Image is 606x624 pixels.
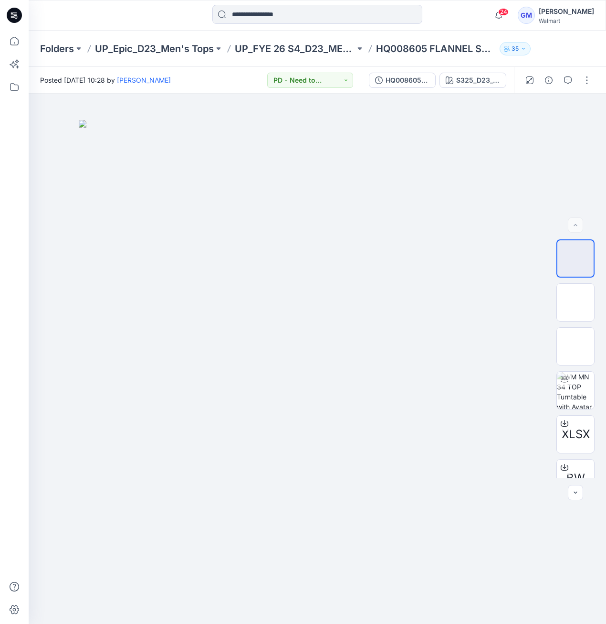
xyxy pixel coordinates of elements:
span: XLSX [562,426,590,443]
span: 24 [498,8,509,16]
span: BW [566,470,585,487]
button: 35 [500,42,531,55]
button: HQ008605_REV2_FLANNEL SHIRT_Full Colorway [369,73,436,88]
img: WM MN 34 TOP Back wo Avatar [557,328,594,365]
button: S325_D23_GE_FLANNEL PLAID_ ENCHANTEDEMERALD_M24488G [439,73,506,88]
div: Walmart [539,17,594,24]
a: UP_Epic_D23_Men's Tops [95,42,214,55]
div: GM [518,7,535,24]
a: [PERSON_NAME] [117,76,171,84]
button: Details [541,73,556,88]
div: S325_D23_GE_FLANNEL PLAID_ ENCHANTEDEMERALD_M24488G [456,75,500,86]
img: WM MN 34 TOP Turntable with Avatar [557,372,594,409]
img: eyJhbGciOiJIUzI1NiIsImtpZCI6IjAiLCJzbHQiOiJzZXMiLCJ0eXAiOiJKV1QifQ.eyJkYXRhIjp7InR5cGUiOiJzdG9yYW... [79,120,556,624]
a: UP_FYE 26 S4_D23_MEN’S TOPS EPIC [235,42,355,55]
span: Posted [DATE] 10:28 by [40,75,171,85]
p: 35 [512,43,519,54]
div: HQ008605_REV2_FLANNEL SHIRT_Full Colorway [386,75,429,86]
a: Folders [40,42,74,55]
div: [PERSON_NAME] [539,6,594,17]
p: HQ008605 FLANNEL SHIRT [376,42,496,55]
